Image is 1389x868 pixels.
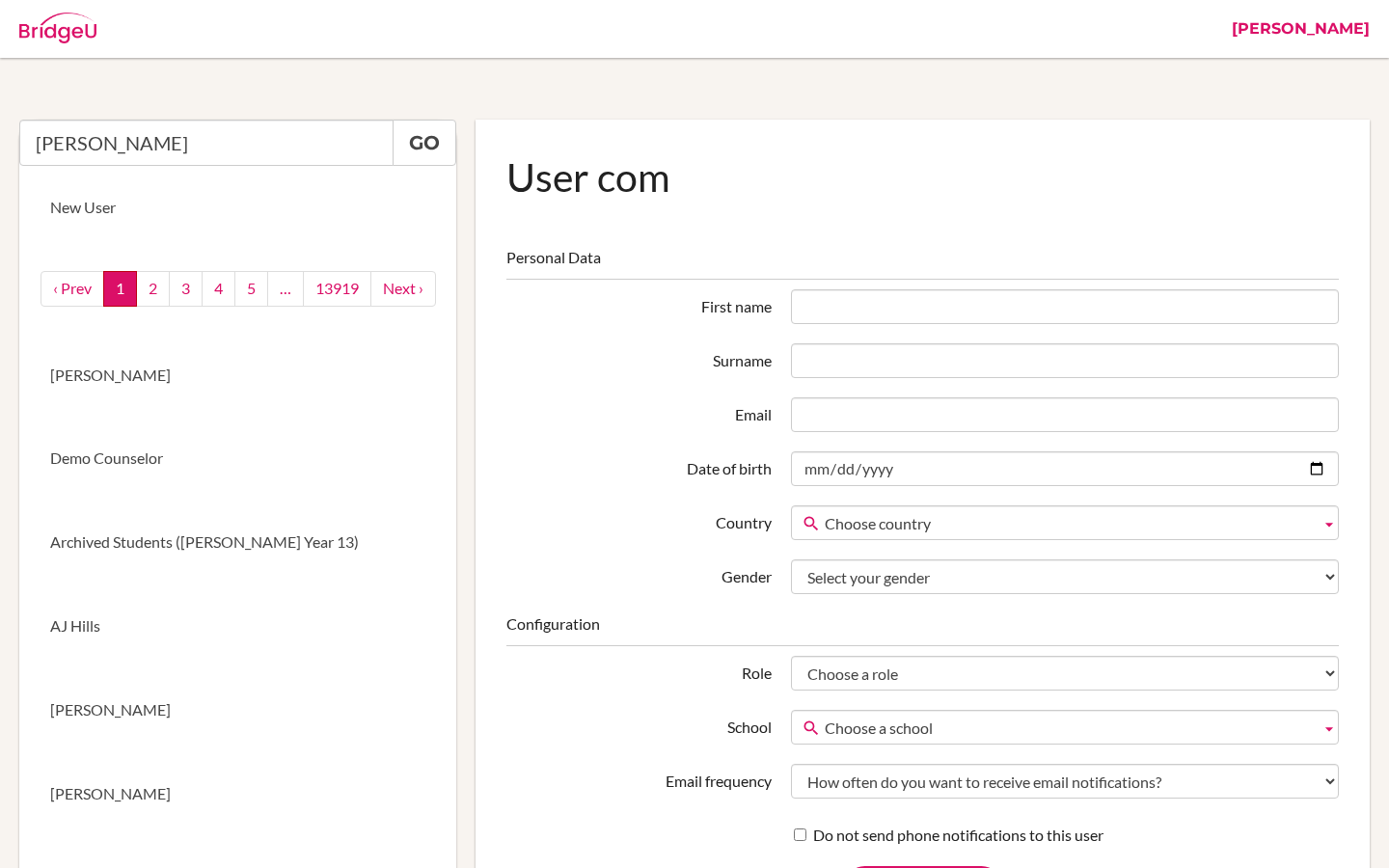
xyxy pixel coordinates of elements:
[41,271,104,307] a: ‹ Prev
[202,271,235,307] a: 4
[794,828,806,841] input: Do not send phone notifications to this user
[497,505,780,534] label: Country
[497,343,780,372] label: Surname
[393,120,456,166] a: Go
[506,247,1339,280] legend: Personal Data
[497,451,780,480] label: Date of birth
[794,825,1103,847] label: Do not send phone notifications to this user
[19,501,456,584] a: Archived Students ([PERSON_NAME] Year 13)
[825,506,1313,541] span: Choose country
[19,417,456,501] a: Demo Counselor
[234,271,268,307] a: 5
[19,13,96,43] img: Bridge-U
[136,271,170,307] a: 2
[19,334,456,418] a: [PERSON_NAME]
[497,559,780,588] label: Gender
[497,710,780,739] label: School
[825,711,1313,746] span: Choose a school
[506,613,1339,646] legend: Configuration
[497,397,780,426] label: Email
[19,120,394,166] input: Quicksearch user
[303,271,371,307] a: 13919
[506,150,1339,203] h1: User com
[19,668,456,752] a: [PERSON_NAME]
[169,271,203,307] a: 3
[19,584,456,668] a: AJ Hills
[497,656,780,685] label: Role
[19,752,456,836] a: [PERSON_NAME]
[103,271,137,307] a: 1
[497,289,780,318] label: First name
[370,271,436,307] a: next
[267,271,304,307] a: …
[19,166,456,250] a: New User
[497,764,780,793] label: Email frequency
